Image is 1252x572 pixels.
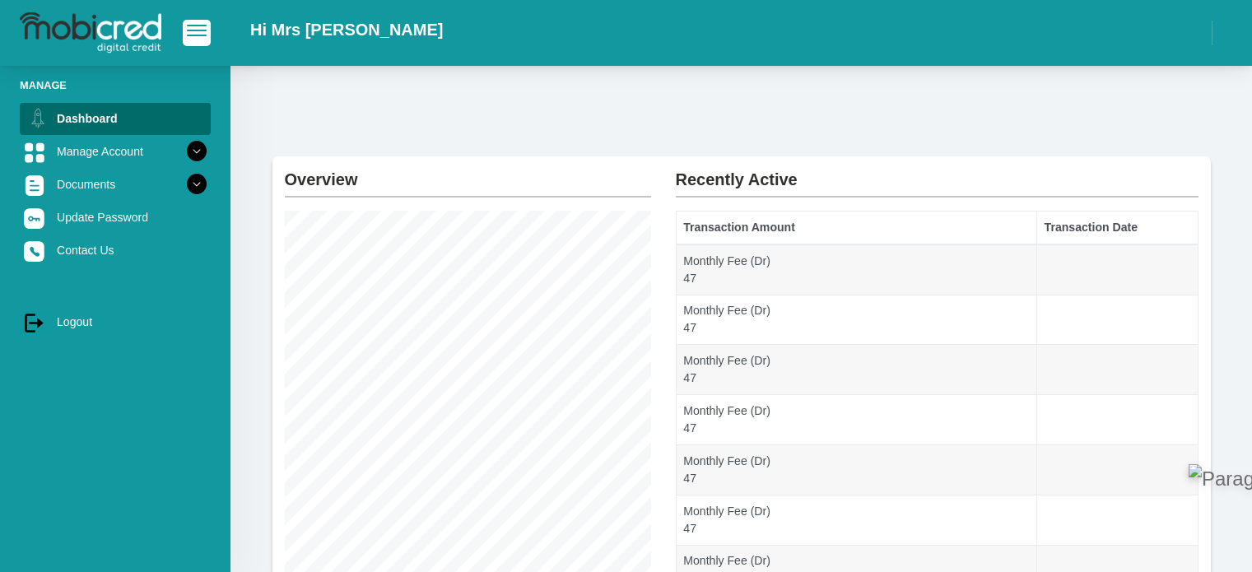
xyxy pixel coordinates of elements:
[20,202,211,233] a: Update Password
[676,156,1198,189] h2: Recently Active
[285,156,651,189] h2: Overview
[676,395,1036,445] td: Monthly Fee (Dr) 47
[20,103,211,134] a: Dashboard
[676,444,1036,495] td: Monthly Fee (Dr) 47
[20,169,211,200] a: Documents
[676,495,1036,545] td: Monthly Fee (Dr) 47
[20,136,211,167] a: Manage Account
[676,295,1036,345] td: Monthly Fee (Dr) 47
[20,12,161,53] img: logo-mobicred.svg
[676,212,1036,244] th: Transaction Amount
[20,77,211,93] li: Manage
[250,20,443,40] h2: Hi Mrs [PERSON_NAME]
[676,244,1036,295] td: Monthly Fee (Dr) 47
[1036,212,1198,244] th: Transaction Date
[20,306,211,337] a: Logout
[20,235,211,266] a: Contact Us
[676,345,1036,395] td: Monthly Fee (Dr) 47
